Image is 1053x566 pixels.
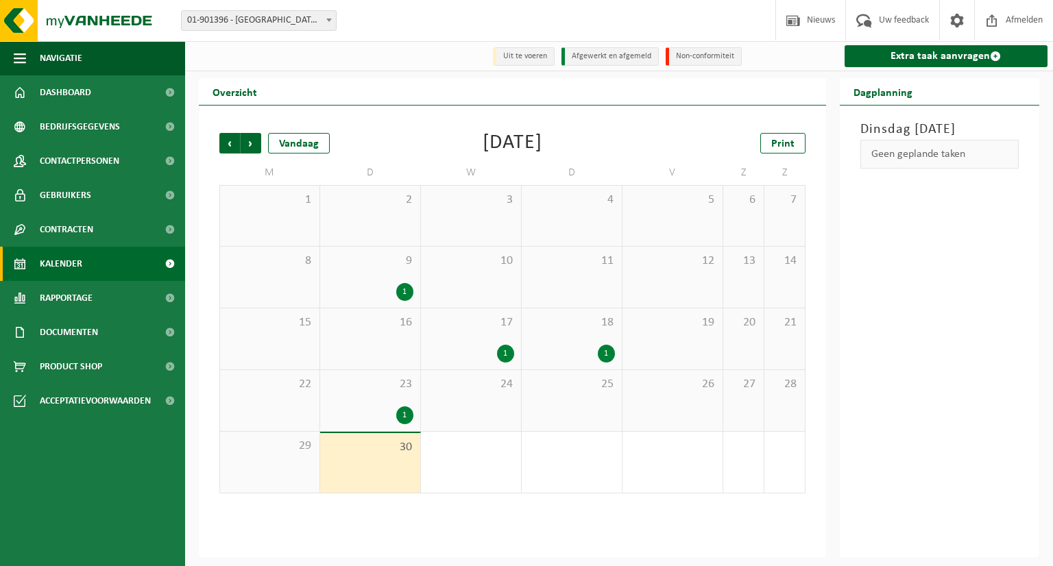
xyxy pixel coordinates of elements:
[622,160,723,185] td: V
[493,47,555,66] li: Uit te voeren
[771,315,798,330] span: 21
[40,178,91,212] span: Gebruikers
[396,283,413,301] div: 1
[227,377,313,392] span: 22
[327,254,413,269] span: 9
[40,212,93,247] span: Contracten
[227,193,313,208] span: 1
[629,193,716,208] span: 5
[227,439,313,454] span: 29
[40,75,91,110] span: Dashboard
[730,377,757,392] span: 27
[760,133,806,153] a: Print
[730,315,757,330] span: 20
[227,315,313,330] span: 15
[428,193,514,208] span: 3
[241,133,261,153] span: Volgende
[483,133,542,153] div: [DATE]
[327,440,413,455] span: 30
[428,377,514,392] span: 24
[529,193,615,208] span: 4
[529,254,615,269] span: 11
[40,144,119,178] span: Contactpersonen
[40,247,82,281] span: Kalender
[396,406,413,424] div: 1
[666,47,742,66] li: Non-conformiteit
[860,140,1019,169] div: Geen geplande taken
[497,345,514,362] div: 1
[327,193,413,208] span: 2
[730,193,757,208] span: 6
[320,160,421,185] td: D
[40,41,82,75] span: Navigatie
[522,160,622,185] td: D
[629,315,716,330] span: 19
[771,254,798,269] span: 14
[730,254,757,269] span: 13
[771,138,795,149] span: Print
[219,160,320,185] td: M
[40,281,93,315] span: Rapportage
[227,254,313,269] span: 8
[723,160,764,185] td: Z
[598,345,615,362] div: 1
[40,349,102,384] span: Product Shop
[219,133,240,153] span: Vorige
[421,160,522,185] td: W
[327,377,413,392] span: 23
[40,315,98,349] span: Documenten
[182,11,336,30] span: 01-901396 - WILLEMOT NV - GENT
[428,254,514,269] span: 10
[840,78,926,105] h2: Dagplanning
[268,133,330,153] div: Vandaag
[561,47,659,66] li: Afgewerkt en afgemeld
[529,377,615,392] span: 25
[845,45,1048,67] a: Extra taak aanvragen
[771,193,798,208] span: 7
[860,119,1019,140] h3: Dinsdag [DATE]
[629,377,716,392] span: 26
[199,78,271,105] h2: Overzicht
[40,110,120,144] span: Bedrijfsgegevens
[428,315,514,330] span: 17
[327,315,413,330] span: 16
[40,384,151,418] span: Acceptatievoorwaarden
[629,254,716,269] span: 12
[181,10,337,31] span: 01-901396 - WILLEMOT NV - GENT
[771,377,798,392] span: 28
[529,315,615,330] span: 18
[764,160,806,185] td: Z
